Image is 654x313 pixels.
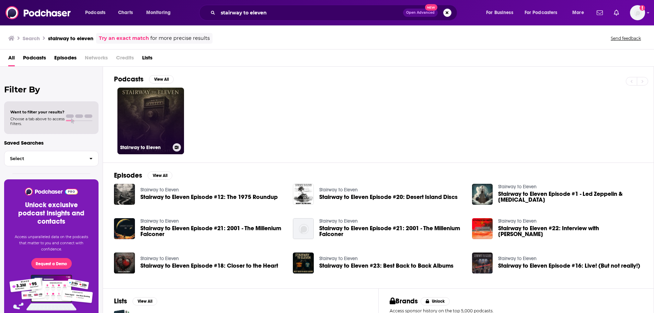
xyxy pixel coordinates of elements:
[148,171,172,180] button: View All
[594,7,606,19] a: Show notifications dropdown
[525,8,558,18] span: For Podcasters
[498,191,643,203] a: Stairway to Eleven Episode #1 - Led Zeppelin & Spinal Tap
[498,218,537,224] a: Stairway to Eleven
[10,116,65,126] span: Choose a tab above to access filters.
[114,297,127,305] h2: Lists
[403,9,438,17] button: Open AdvancedNew
[5,6,71,19] img: Podchaser - Follow, Share and Rate Podcasts
[4,151,99,166] button: Select
[118,8,133,18] span: Charts
[567,7,593,18] button: open menu
[140,194,278,200] a: Stairway to Eleven Episode #12: The 1975 Roundup
[149,75,174,83] button: View All
[293,218,314,239] img: Stairway to Eleven Episode #21: 2001 - The Millenium Falconer
[630,5,645,20] span: Logged in as staciakirby
[390,297,418,305] h2: Brands
[142,52,152,66] a: Lists
[572,8,584,18] span: More
[406,11,435,14] span: Open Advanced
[4,156,84,161] span: Select
[218,7,403,18] input: Search podcasts, credits, & more...
[133,297,157,305] button: View All
[150,34,210,42] span: for more precise results
[630,5,645,20] img: User Profile
[319,187,358,193] a: Stairway to Eleven
[114,7,137,18] a: Charts
[293,253,314,273] img: Stairway to Eleven #23: Best Back to Back Albums
[630,5,645,20] button: Show profile menu
[48,35,93,42] h3: stairway to eleven
[146,8,171,18] span: Monitoring
[498,256,537,261] a: Stairway to Eleven
[206,5,464,21] div: Search podcasts, credits, & more...
[293,184,314,205] img: Stairway to Eleven Episode #20: Desert Island Discs
[141,7,180,18] button: open menu
[319,263,454,269] span: Stairway to Eleven #23: Best Back to Back Albums
[54,52,77,66] a: Episodes
[481,7,522,18] button: open menu
[114,171,142,180] h2: Episodes
[114,75,174,83] a: PodcastsView All
[140,256,179,261] a: Stairway to Eleven
[99,34,149,42] a: Try an exact match
[114,297,157,305] a: ListsView All
[486,8,513,18] span: For Business
[4,85,99,94] h2: Filter By
[12,201,90,226] h3: Unlock exclusive podcast insights and contacts
[140,187,179,193] a: Stairway to Eleven
[117,88,184,154] a: Stairway to Eleven
[116,52,134,66] span: Credits
[120,145,170,150] h3: Stairway to Eleven
[114,171,172,180] a: EpisodesView All
[85,52,108,66] span: Networks
[472,184,493,205] img: Stairway to Eleven Episode #1 - Led Zeppelin & Spinal Tap
[319,225,464,237] a: Stairway to Eleven Episode #21: 2001 - The Millenium Falconer
[498,191,643,203] span: Stairway to Eleven Episode #1 - Led Zeppelin & [MEDICAL_DATA]
[8,52,15,66] a: All
[498,225,643,237] a: Stairway to Eleven #22: Interview with Jesse Stilettö
[85,8,105,18] span: Podcasts
[24,188,78,195] img: Podchaser - Follow, Share and Rate Podcasts
[319,256,358,261] a: Stairway to Eleven
[140,218,179,224] a: Stairway to Eleven
[23,52,46,66] a: Podcasts
[140,263,278,269] a: Stairway to Eleven Episode #18: Closer to the Heart
[114,218,135,239] img: Stairway to Eleven Episode #21: 2001 - The Millenium Falconer
[7,275,95,311] img: Pro Features
[425,4,437,11] span: New
[319,194,458,200] a: Stairway to Eleven Episode #20: Desert Island Discs
[421,297,450,305] button: Unlock
[498,184,537,190] a: Stairway to Eleven
[114,253,135,273] img: Stairway to Eleven Episode #18: Closer to the Heart
[520,7,567,18] button: open menu
[472,253,493,273] img: Stairway to Eleven Episode #16: Live! (But not really!)
[609,35,643,41] button: Send feedback
[12,234,90,253] p: Access unparalleled data on the podcasts that matter to you and connect with confidence.
[472,218,493,239] img: Stairway to Eleven #22: Interview with Jesse Stilettö
[498,263,640,269] a: Stairway to Eleven Episode #16: Live! (But not really!)
[114,184,135,205] img: Stairway to Eleven Episode #12: The 1975 Roundup
[611,7,622,19] a: Show notifications dropdown
[114,75,144,83] h2: Podcasts
[23,35,40,42] h3: Search
[140,225,285,237] a: Stairway to Eleven Episode #21: 2001 - The Millenium Falconer
[10,110,65,114] span: Want to filter your results?
[498,225,643,237] span: Stairway to Eleven #22: Interview with [PERSON_NAME]
[640,5,645,11] svg: Add a profile image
